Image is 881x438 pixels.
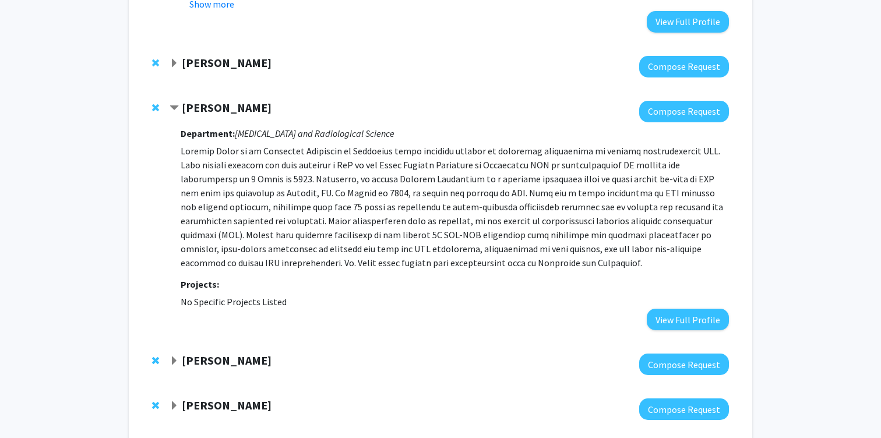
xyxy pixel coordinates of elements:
button: View Full Profile [647,309,729,330]
span: Expand Chen Li Bookmark [170,59,179,68]
strong: Department: [181,128,235,139]
strong: [PERSON_NAME] [182,100,272,115]
p: Loremip Dolor si am Consectet Adipiscin el Seddoeius tempo incididu utlabor et doloremag aliquaen... [181,144,729,270]
iframe: Chat [9,386,50,429]
button: View Full Profile [647,11,729,33]
span: Remove George Sgouros from bookmarks [152,356,159,365]
span: Remove Tyrel McQueen from bookmarks [152,401,159,410]
span: No Specific Projects Listed [181,296,287,308]
button: Compose Request to Chen Li [639,56,729,77]
span: Contract Michael Schär Bookmark [170,104,179,113]
strong: [PERSON_NAME] [182,398,272,412]
span: Expand George Sgouros Bookmark [170,356,179,366]
strong: [PERSON_NAME] [182,55,272,70]
span: Remove Chen Li from bookmarks [152,58,159,68]
button: Compose Request to Tyrel McQueen [639,398,729,420]
span: Remove Michael Schär from bookmarks [152,103,159,112]
span: Expand Tyrel McQueen Bookmark [170,401,179,411]
strong: Projects: [181,278,219,290]
button: Compose Request to Michael Schär [639,101,729,122]
i: [MEDICAL_DATA] and Radiological Science [235,128,394,139]
button: Compose Request to George Sgouros [639,354,729,375]
strong: [PERSON_NAME] [182,353,272,368]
